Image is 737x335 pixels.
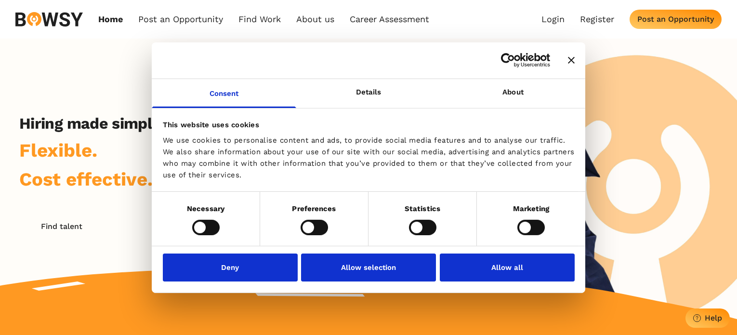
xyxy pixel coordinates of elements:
button: Deny [163,254,298,281]
a: Home [98,14,123,25]
a: About [441,79,585,107]
a: Consent [152,79,296,107]
a: Details [296,79,441,107]
strong: Necessary [187,204,224,213]
button: Help [685,308,730,328]
div: Post an Opportunity [637,14,714,24]
div: This website uses cookies [163,119,575,131]
button: Allow selection [301,254,436,281]
span: Cost effective. [19,168,153,190]
h2: Hiring made simple. [19,114,165,133]
strong: Marketing [513,204,550,213]
a: Career Assessment [350,14,429,25]
strong: Statistics [405,204,440,213]
div: Find talent [41,222,82,231]
button: Find talent [19,216,104,236]
img: svg%3e [15,12,83,27]
a: Usercentrics Cookiebot - opens in a new window [466,53,550,67]
button: Close banner [568,57,575,64]
button: Allow all [440,254,575,281]
div: Help [705,313,722,322]
a: Login [541,14,565,25]
button: Post an Opportunity [630,10,722,29]
span: Flexible. [19,139,97,161]
strong: Preferences [292,204,336,213]
a: Register [580,14,614,25]
div: We use cookies to personalise content and ads, to provide social media features and to analyse ou... [163,134,575,180]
